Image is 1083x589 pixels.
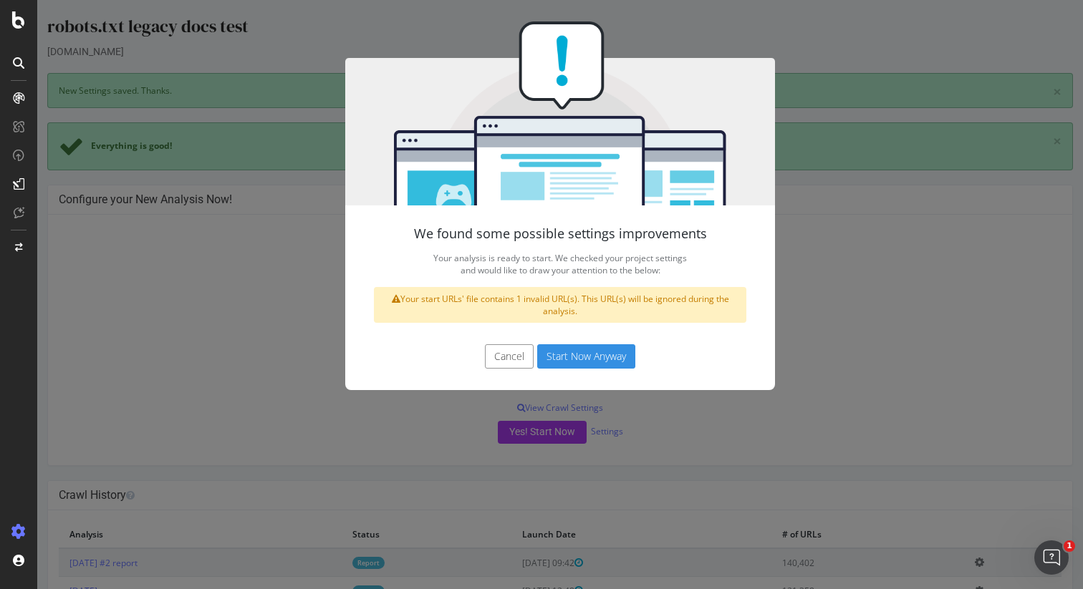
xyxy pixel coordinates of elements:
h4: We found some possible settings improvements [337,227,709,241]
iframe: Intercom live chat [1034,540,1069,575]
button: Start Now Anyway [500,344,598,369]
img: You're all set! [308,21,738,205]
span: 1 [1064,540,1075,552]
p: Your analysis is ready to start. We checked your project settings and would like to draw your att... [337,248,709,280]
button: Cancel [448,344,496,369]
div: Your start URLs' file contains 1 invalid URL(s). This URL(s) will be ignored during the analysis. [337,287,709,323]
